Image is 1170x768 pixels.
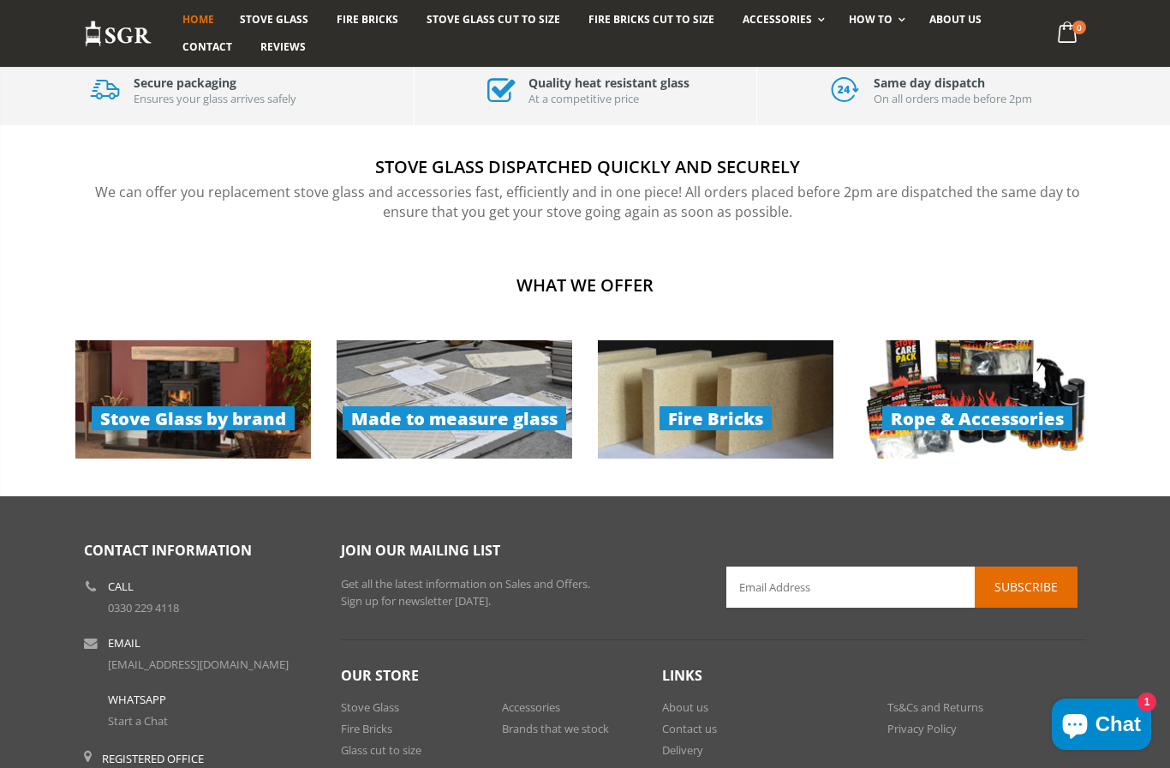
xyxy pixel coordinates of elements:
[874,75,1032,91] h3: Same day dispatch
[836,6,914,33] a: How To
[874,91,1032,107] p: On all orders made before 2pm
[859,340,1095,459] img: rope-accessories-products_279x140.jpg
[662,666,702,685] span: Links
[598,340,833,459] img: collection-2-image_279x140.jpg
[182,39,232,54] span: Contact
[108,657,289,672] a: [EMAIL_ADDRESS][DOMAIN_NAME]
[102,751,204,766] b: Registered Office
[887,721,957,736] a: Privacy Policy
[975,567,1077,608] button: Subscribe
[170,33,245,61] a: Contact
[75,340,311,459] img: stove-glass-products_279x140.jpg
[1051,17,1086,51] a: 0
[324,6,411,33] a: Fire Bricks
[84,20,152,48] img: Stove Glass Replacement
[88,183,1086,221] p: We can offer you replacement stove glass and accessories fast, efficiently and in one piece! All ...
[343,406,566,430] span: Made to measure glass
[414,6,572,33] a: Stove Glass Cut To Size
[170,6,227,33] a: Home
[108,600,179,615] a: 0330 229 4118
[134,75,296,91] h3: Secure packaging
[92,406,295,430] span: Stove Glass by brand
[337,340,572,459] img: cut-to-size-products_279x140.jpg
[929,12,982,27] span: About us
[134,91,296,107] p: Ensures your glass arrives safely
[588,12,714,27] span: Fire Bricks Cut To Size
[240,12,308,27] span: Stove Glass
[726,567,1077,608] input: Email Address
[248,33,319,61] a: Reviews
[576,6,727,33] a: Fire Bricks Cut To Size
[528,75,689,91] h3: Quality heat resistant glass
[502,699,560,715] a: Accessories
[337,12,398,27] span: Fire Bricks
[108,638,140,649] b: Email
[341,576,701,609] p: Get all the latest information on Sales and Offers. Sign up for newsletter [DATE].
[660,406,772,430] span: Fire Bricks
[662,699,708,715] a: About us
[341,721,392,736] a: Fire Bricks
[887,699,983,715] a: Ts&Cs and Returns
[528,91,689,107] p: At a competitive price
[75,340,311,459] a: Stove Glass by brand
[502,721,609,736] a: Brands that we stock
[598,340,833,459] a: Fire Bricks
[227,6,321,33] a: Stove Glass
[341,666,419,685] span: Our Store
[84,273,1086,297] h2: What we offer
[108,713,168,729] a: Start a Chat
[427,12,559,27] span: Stove Glass Cut To Size
[662,742,703,758] a: Delivery
[341,541,500,560] span: Join our mailing list
[84,541,252,560] span: Contact Information
[662,721,717,736] a: Contact us
[108,581,134,592] b: Call
[916,6,994,33] a: About us
[341,742,421,758] a: Glass cut to size
[1072,21,1086,34] span: 0
[260,39,306,54] span: Reviews
[859,340,1095,459] a: Rope & Accessories
[341,699,399,715] a: Stove Glass
[743,12,812,27] span: Accessories
[108,694,166,705] b: WhatsApp
[882,406,1072,430] span: Rope & Accessories
[849,12,892,27] span: How To
[182,12,214,27] span: Home
[1047,699,1156,754] inbox-online-store-chat: Shopify online store chat
[730,6,833,33] a: Accessories
[337,340,572,459] a: Made to measure glass
[88,155,1086,178] h2: Stove Glass Dispatched Quickly and securely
